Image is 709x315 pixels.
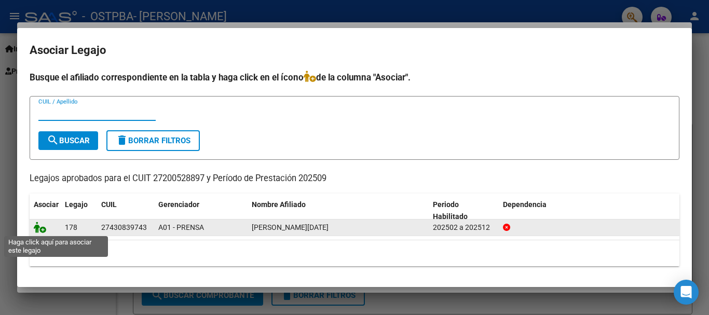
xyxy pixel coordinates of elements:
[101,222,147,234] div: 27430839743
[674,280,699,305] div: Open Intercom Messenger
[433,200,468,221] span: Periodo Habilitado
[429,194,499,228] datatable-header-cell: Periodo Habilitado
[158,200,199,209] span: Gerenciador
[158,223,204,231] span: A01 - PRENSA
[97,194,154,228] datatable-header-cell: CUIL
[30,172,679,185] p: Legajos aprobados para el CUIT 27200528897 y Período de Prestación 202509
[38,131,98,150] button: Buscar
[248,194,429,228] datatable-header-cell: Nombre Afiliado
[30,40,679,60] h2: Asociar Legajo
[116,136,190,145] span: Borrar Filtros
[61,194,97,228] datatable-header-cell: Legajo
[34,200,59,209] span: Asociar
[433,222,495,234] div: 202502 a 202512
[101,200,117,209] span: CUIL
[154,194,248,228] datatable-header-cell: Gerenciador
[47,136,90,145] span: Buscar
[65,223,77,231] span: 178
[116,134,128,146] mat-icon: delete
[499,194,680,228] datatable-header-cell: Dependencia
[30,194,61,228] datatable-header-cell: Asociar
[106,130,200,151] button: Borrar Filtros
[30,240,679,266] div: 1 registros
[30,71,679,84] h4: Busque el afiliado correspondiente en la tabla y haga click en el ícono de la columna "Asociar".
[252,200,306,209] span: Nombre Afiliado
[503,200,547,209] span: Dependencia
[252,223,329,231] span: MANSILLA LUCIA SOL
[47,134,59,146] mat-icon: search
[65,200,88,209] span: Legajo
